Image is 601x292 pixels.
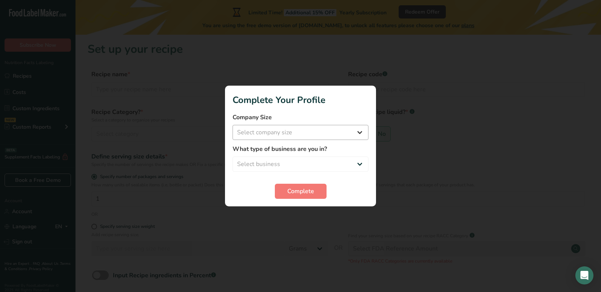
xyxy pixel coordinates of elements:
div: Open Intercom Messenger [575,266,593,284]
button: Complete [275,184,327,199]
label: What type of business are you in? [233,144,368,154]
label: Company Size [233,113,368,122]
h1: Complete Your Profile [233,93,368,107]
span: Complete [287,187,314,196]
